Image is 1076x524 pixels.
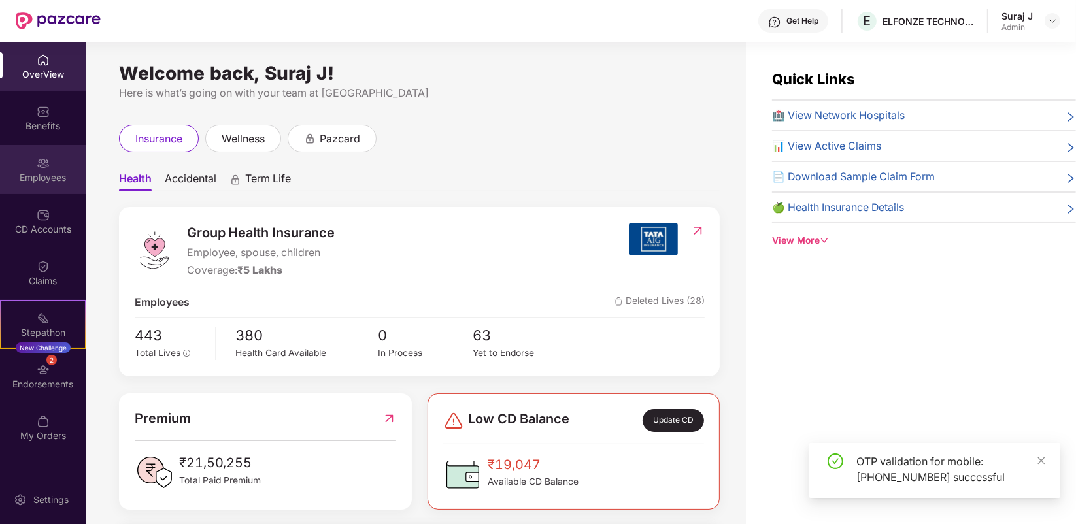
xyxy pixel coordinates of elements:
span: info-circle [183,350,191,357]
span: 🏥 View Network Hospitals [772,107,905,123]
img: PaidPremiumIcon [135,453,174,492]
span: right [1066,202,1076,216]
span: right [1066,171,1076,185]
span: check-circle [828,453,843,469]
img: svg+xml;base64,PHN2ZyBpZD0iQmVuZWZpdHMiIHhtbG5zPSJodHRwOi8vd3d3LnczLm9yZy8yMDAwL3N2ZyIgd2lkdGg9Ij... [37,105,50,118]
span: right [1066,110,1076,123]
img: svg+xml;base64,PHN2ZyBpZD0iQ0RfQWNjb3VudHMiIGRhdGEtbmFtZT0iQ0QgQWNjb3VudHMiIHhtbG5zPSJodHRwOi8vd3... [37,208,50,221]
img: svg+xml;base64,PHN2ZyBpZD0iRHJvcGRvd24tMzJ4MzIiIHhtbG5zPSJodHRwOi8vd3d3LnczLm9yZy8yMDAwL3N2ZyIgd2... [1047,16,1058,26]
span: close [1037,456,1046,465]
div: Here is what’s going on with your team at [GEOGRAPHIC_DATA] [119,85,720,101]
span: 63 [473,324,567,346]
div: Admin [1001,22,1033,33]
div: Welcome back, Suraj J! [119,68,720,78]
img: svg+xml;base64,PHN2ZyBpZD0iRGFuZ2VyLTMyeDMyIiB4bWxucz0iaHR0cDovL3d3dy53My5vcmcvMjAwMC9zdmciIHdpZH... [443,410,464,431]
div: animation [304,132,316,144]
span: Accidental [165,172,216,191]
div: Suraj J [1001,10,1033,22]
span: Premium [135,408,191,429]
span: ₹19,047 [488,455,579,475]
div: Stepathon [1,326,85,339]
span: 443 [135,324,206,346]
span: Term Life [245,172,291,191]
div: Get Help [786,16,818,26]
span: wellness [222,131,265,147]
div: New Challenge [16,342,71,353]
span: Employees [135,294,190,310]
div: Yet to Endorse [473,346,567,361]
img: RedirectIcon [691,224,705,237]
span: Low CD Balance [468,409,569,432]
span: 📄 Download Sample Claim Form [772,169,935,185]
img: svg+xml;base64,PHN2ZyBpZD0iTXlfT3JkZXJzIiBkYXRhLW5hbWU9Ik15IE9yZGVycyIgeG1sbnM9Imh0dHA6Ly93d3cudz... [37,415,50,428]
img: svg+xml;base64,PHN2ZyBpZD0iSG9tZSIgeG1sbnM9Imh0dHA6Ly93d3cudzMub3JnLzIwMDAvc3ZnIiB3aWR0aD0iMjAiIG... [37,54,50,67]
img: svg+xml;base64,PHN2ZyB4bWxucz0iaHR0cDovL3d3dy53My5vcmcvMjAwMC9zdmciIHdpZHRoPSIyMSIgaGVpZ2h0PSIyMC... [37,312,50,325]
img: svg+xml;base64,PHN2ZyBpZD0iU2V0dGluZy0yMHgyMCIgeG1sbnM9Imh0dHA6Ly93d3cudzMub3JnLzIwMDAvc3ZnIiB3aW... [14,493,27,506]
span: 🍏 Health Insurance Details [772,199,904,216]
div: View More [772,234,1076,248]
span: 380 [235,324,378,346]
div: Health Card Available [235,346,378,361]
span: pazcard [320,131,360,147]
span: 📊 View Active Claims [772,138,881,154]
img: svg+xml;base64,PHN2ZyBpZD0iQ2xhaW0iIHhtbG5zPSJodHRwOi8vd3d3LnczLm9yZy8yMDAwL3N2ZyIgd2lkdGg9IjIwIi... [37,260,50,273]
img: svg+xml;base64,PHN2ZyBpZD0iSGVscC0zMngzMiIgeG1sbnM9Imh0dHA6Ly93d3cudzMub3JnLzIwMDAvc3ZnIiB3aWR0aD... [768,16,781,29]
div: OTP validation for mobile: [PHONE_NUMBER] successful [856,453,1045,485]
div: ELFONZE TECHNOLOGIES PRIVATE LIMITED [883,15,974,27]
img: logo [135,231,174,270]
img: CDBalanceIcon [443,455,482,494]
span: right [1066,140,1076,154]
span: 0 [378,324,473,346]
span: Deleted Lives (28) [614,294,705,310]
span: Health [119,172,152,191]
span: Total Lives [135,348,180,358]
div: In Process [378,346,473,361]
div: animation [229,173,241,185]
img: svg+xml;base64,PHN2ZyBpZD0iRW5kb3JzZW1lbnRzIiB4bWxucz0iaHR0cDovL3d3dy53My5vcmcvMjAwMC9zdmciIHdpZH... [37,363,50,376]
span: Quick Links [772,71,855,88]
span: E [864,13,871,29]
img: New Pazcare Logo [16,12,101,29]
span: Total Paid Premium [179,474,261,488]
div: Coverage: [187,262,335,278]
span: ₹5 Lakhs [238,264,283,276]
img: svg+xml;base64,PHN2ZyBpZD0iRW1wbG95ZWVzIiB4bWxucz0iaHR0cDovL3d3dy53My5vcmcvMjAwMC9zdmciIHdpZHRoPS... [37,157,50,170]
img: insurerIcon [629,223,678,255]
img: RedirectIcon [382,408,396,429]
span: Group Health Insurance [187,223,335,243]
div: Update CD [643,409,704,432]
div: 2 [46,355,57,365]
span: Employee, spouse, children [187,244,335,261]
div: Settings [29,493,73,506]
span: Available CD Balance [488,475,579,489]
span: ₹21,50,255 [179,453,261,473]
span: down [820,236,829,245]
img: deleteIcon [614,297,623,306]
span: insurance [135,131,182,147]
